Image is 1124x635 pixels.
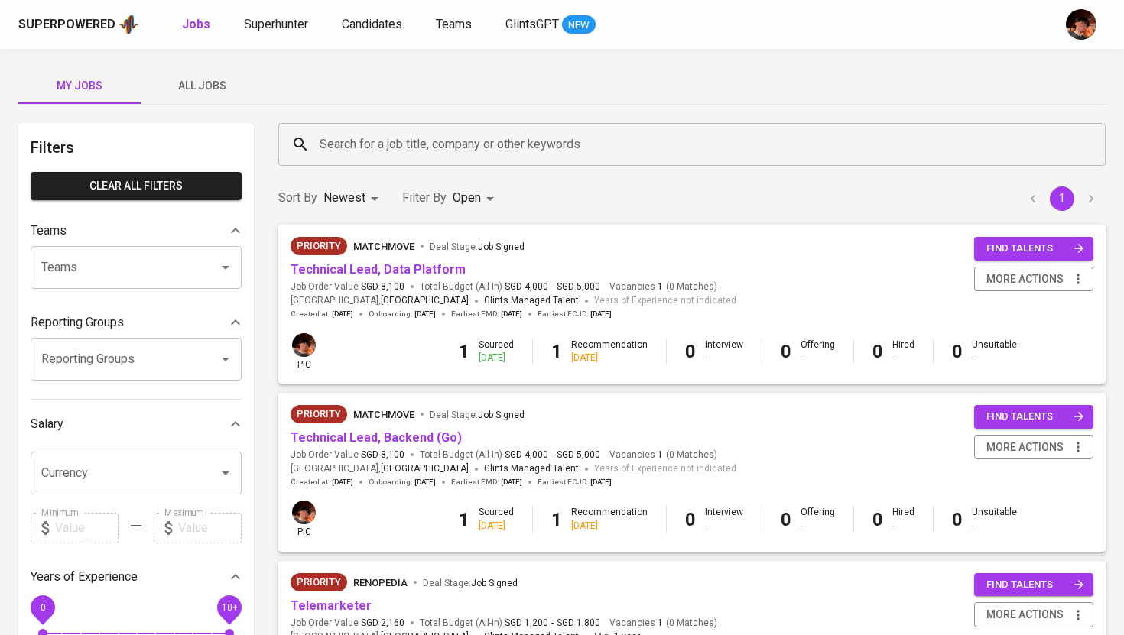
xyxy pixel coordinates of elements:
[571,506,648,532] div: Recommendation
[501,309,522,319] span: [DATE]
[18,13,139,36] a: Superpoweredapp logo
[505,449,548,462] span: SGD 4,000
[571,520,648,533] div: [DATE]
[1066,9,1096,40] img: diemas@glints.com
[986,240,1084,258] span: find talents
[43,177,229,196] span: Clear All filters
[453,184,499,212] div: Open
[451,309,522,319] span: Earliest EMD :
[31,135,242,160] h6: Filters
[342,15,405,34] a: Candidates
[332,309,353,319] span: [DATE]
[332,477,353,488] span: [DATE]
[562,18,596,33] span: NEW
[1018,186,1106,211] nav: pagination navigation
[178,513,242,543] input: Value
[872,509,883,530] b: 0
[505,17,559,31] span: GlintsGPT
[590,309,612,319] span: [DATE]
[182,17,210,31] b: Jobs
[705,339,743,364] div: Interview
[430,410,525,420] span: Deal Stage :
[892,506,914,532] div: Hired
[215,462,236,484] button: Open
[244,17,308,31] span: Superhunter
[459,341,469,362] b: 1
[291,477,353,488] span: Created at :
[31,307,242,338] div: Reporting Groups
[551,449,554,462] span: -
[323,184,384,212] div: Newest
[801,352,835,364] div: -
[453,190,481,205] span: Open
[323,189,365,207] p: Newest
[551,280,554,293] span: -
[420,617,600,630] span: Total Budget (All-In)
[986,408,1084,426] span: find talents
[685,341,696,362] b: 0
[215,348,236,370] button: Open
[291,237,347,255] div: New Job received from Demand Team
[594,462,739,477] span: Years of Experience not indicated.
[292,333,316,357] img: diemas@glints.com
[478,241,525,252] span: Job Signed
[369,477,436,488] span: Onboarding :
[18,16,115,34] div: Superpowered
[972,520,1017,533] div: -
[414,477,436,488] span: [DATE]
[484,463,579,474] span: Glints Managed Talent
[244,15,311,34] a: Superhunter
[505,15,596,34] a: GlintsGPT NEW
[291,573,347,591] div: New Job received from Demand Team
[459,509,469,530] b: 1
[872,341,883,362] b: 0
[974,267,1093,292] button: more actions
[369,309,436,319] span: Onboarding :
[801,506,835,532] div: Offering
[986,270,1064,289] span: more actions
[291,617,404,630] span: Job Order Value
[484,295,579,306] span: Glints Managed Talent
[291,238,347,254] span: Priority
[557,617,600,630] span: SGD 1,800
[478,410,525,420] span: Job Signed
[974,573,1093,597] button: find talents
[952,509,963,530] b: 0
[551,617,554,630] span: -
[1050,186,1074,211] button: page 1
[986,576,1084,594] span: find talents
[278,189,317,207] p: Sort By
[590,477,612,488] span: [DATE]
[571,352,648,364] div: [DATE]
[291,293,469,309] span: [GEOGRAPHIC_DATA] ,
[291,462,469,477] span: [GEOGRAPHIC_DATA] ,
[55,513,119,543] input: Value
[28,76,132,96] span: My Jobs
[685,509,696,530] b: 0
[972,506,1017,532] div: Unsuitable
[479,520,514,533] div: [DATE]
[974,405,1093,429] button: find talents
[420,449,600,462] span: Total Budget (All-In)
[451,477,522,488] span: Earliest EMD :
[361,280,404,293] span: SGD 8,100
[291,407,347,422] span: Priority
[291,332,317,371] div: pic
[119,13,139,36] img: app logo
[31,222,67,240] p: Teams
[420,280,600,293] span: Total Budget (All-In)
[557,280,600,293] span: SGD 5,000
[291,598,372,613] a: Telemarketer
[594,293,739,309] span: Years of Experience not indicated.
[31,568,138,586] p: Years of Experience
[655,280,663,293] span: 1
[402,189,447,207] p: Filter By
[609,449,717,462] span: Vacancies ( 0 Matches )
[353,409,414,420] span: MatchMove
[31,409,242,439] div: Salary
[40,601,45,612] span: 0
[150,76,254,96] span: All Jobs
[972,352,1017,364] div: -
[609,617,717,630] span: Vacancies ( 0 Matches )
[342,17,402,31] span: Candidates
